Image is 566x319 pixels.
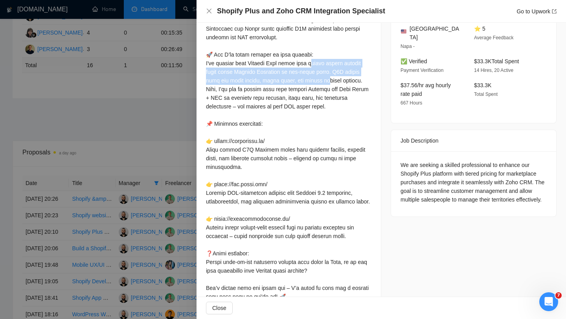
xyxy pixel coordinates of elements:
[37,257,44,264] button: Средство выбора GIF-файла
[50,257,56,264] button: Start recording
[474,35,514,40] span: Average Feedback
[401,161,547,204] div: We are seeking a skilled professional to enhance our Shopify Plus platform with tiered pricing fo...
[38,10,107,18] p: В сети последние 15 мин
[5,3,20,18] button: go back
[51,44,101,49] span: из [DOMAIN_NAME]
[401,100,422,106] span: 667 Hours
[474,82,491,88] span: $33.3K
[516,8,557,15] a: Go to Upworkexport
[555,292,562,299] span: 7
[7,241,151,254] textarea: Ваше сообщение...
[401,44,415,49] span: Napa -
[206,302,233,314] button: Close
[16,40,29,53] img: Profile image for Mariia
[206,8,212,14] span: close
[206,8,212,15] button: Close
[539,292,558,311] iframe: To enrich screen reader interactions, please activate Accessibility in Grammarly extension settings
[16,59,141,67] div: Hey ,
[401,68,443,73] span: Payment Verification
[552,9,557,14] span: export
[6,31,151,112] div: Mariia говорит…
[474,58,519,64] span: $33.3K Total Spent
[401,58,427,64] span: ✅ Verified
[474,92,498,97] span: Total Spent
[27,60,123,66] a: [EMAIL_ADDRESS][DOMAIN_NAME]
[35,44,51,49] span: Mariia
[401,29,406,34] img: 🇺🇸
[16,71,141,94] div: Looks like .
[410,24,461,42] span: [GEOGRAPHIC_DATA]
[401,82,451,97] span: $37.56/hr avg hourly rate paid
[22,4,35,17] img: Profile image for Mariia
[474,26,485,32] span: ⭐ 5
[401,130,547,151] div: Job Description
[138,3,152,17] div: Закрыть
[212,304,226,312] span: Close
[6,31,151,102] div: Profile image for MariiaMariiaиз [DOMAIN_NAME]Hey[EMAIL_ADDRESS][DOMAIN_NAME],Looks likeyour Upwo...
[123,3,138,18] button: Главная
[43,71,107,78] b: your Upwork agency
[217,6,385,16] h4: Shopify Plus and Zoho CRM Integration Specialist
[474,68,513,73] span: 14 Hires, 20 Active
[12,257,18,264] button: Добавить вложение
[135,254,147,267] button: Отправить сообщение…
[38,4,57,10] h1: Mariia
[25,257,31,264] button: Средство выбора эмодзи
